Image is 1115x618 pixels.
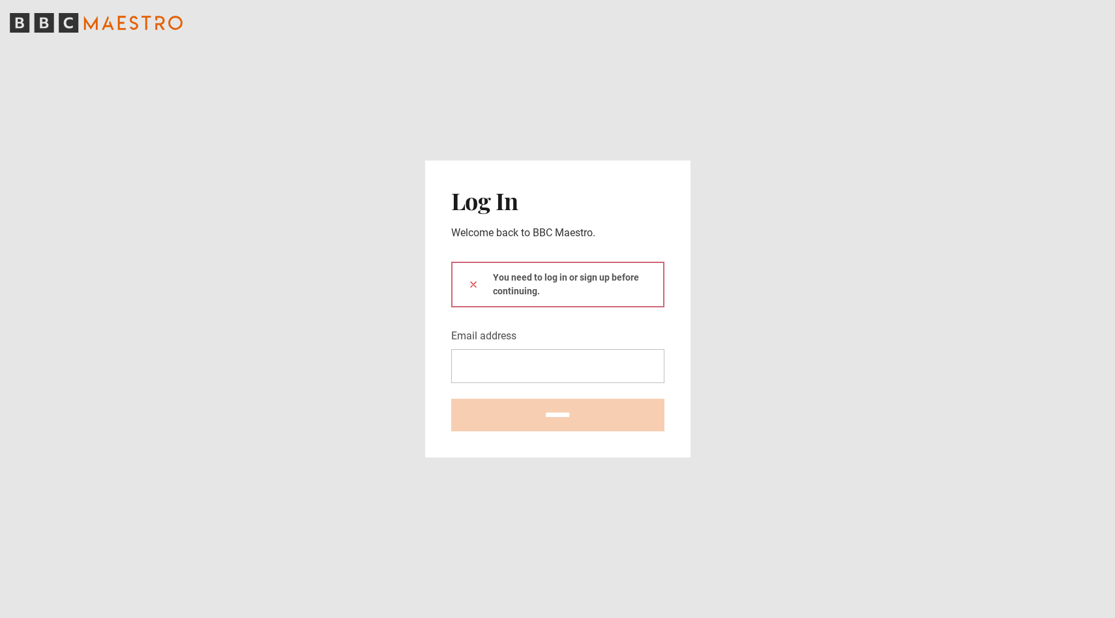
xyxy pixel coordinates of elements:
[10,13,183,33] svg: BBC Maestro
[451,328,516,344] label: Email address
[451,262,664,307] div: You need to log in or sign up before continuing.
[451,225,664,241] p: Welcome back to BBC Maestro.
[451,187,664,214] h2: Log In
